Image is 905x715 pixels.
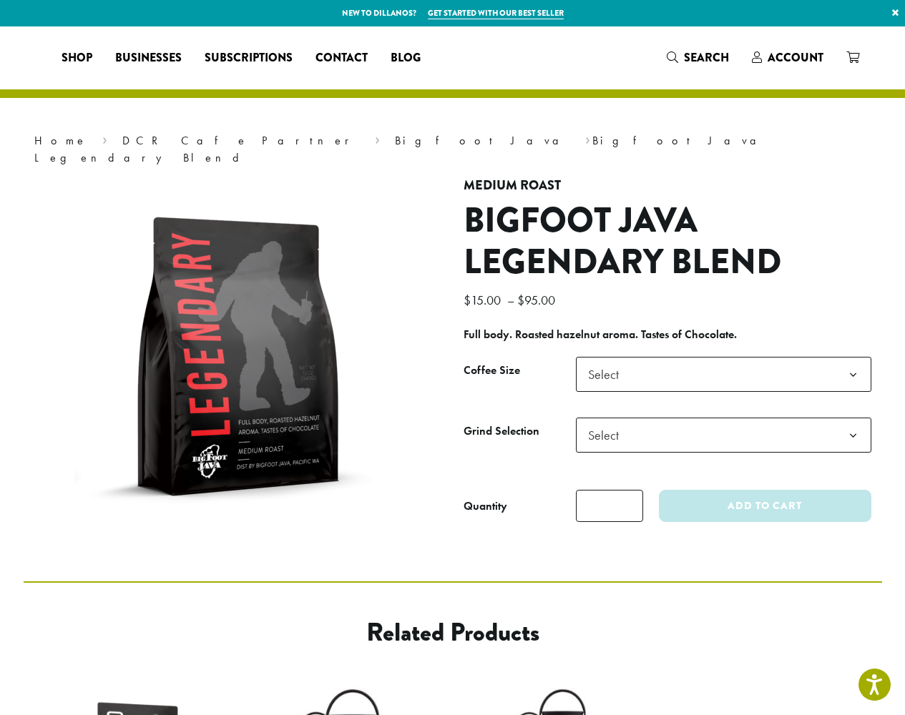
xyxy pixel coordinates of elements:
label: Coffee Size [464,360,576,381]
input: Product quantity [576,490,643,522]
span: Subscriptions [205,49,293,67]
span: Shop [62,49,92,67]
a: DCR Cafe Partner [122,133,359,148]
bdi: 95.00 [517,292,559,308]
span: – [507,292,514,308]
bdi: 15.00 [464,292,504,308]
b: Full body. Roasted hazelnut aroma. Tastes of Chocolate. [464,327,737,342]
span: Businesses [115,49,182,67]
span: $ [517,292,524,308]
button: Add to cart [659,490,871,522]
a: Home [34,133,87,148]
h1: Bigfoot Java Legendary Blend [464,200,871,282]
span: Account [768,49,823,66]
a: Get started with our best seller [428,7,564,19]
span: $ [464,292,471,308]
nav: Breadcrumb [34,132,871,167]
span: Select [576,418,871,453]
a: Search [655,46,740,69]
a: Shop [50,46,104,69]
h4: Medium Roast [464,178,871,194]
span: Blog [391,49,421,67]
h2: Related products [139,617,767,648]
img: Big Foot Java | Legendary Blend 12 oz [59,178,417,536]
span: Select [576,357,871,392]
span: Select [582,421,633,449]
span: Contact [315,49,368,67]
div: Quantity [464,498,507,515]
label: Grind Selection [464,421,576,442]
span: Select [582,360,633,388]
span: › [102,127,107,149]
span: › [375,127,380,149]
span: Search [684,49,729,66]
span: › [585,127,590,149]
a: Bigfoot Java [395,133,570,148]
